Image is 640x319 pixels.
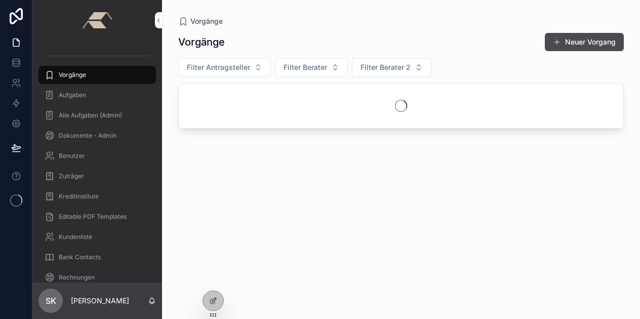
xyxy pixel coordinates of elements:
[59,172,84,180] span: Zuträger
[38,127,156,145] a: Dokumente - Admin
[82,12,112,28] img: App logo
[59,111,122,119] span: Alle Aufgaben (Admin)
[361,62,411,72] span: Filter Berater 2
[178,58,271,77] button: Select Button
[38,187,156,206] a: Kreditinstitute
[275,58,348,77] button: Select Button
[352,58,431,77] button: Select Button
[59,152,85,160] span: Benutzer
[190,16,223,26] span: Vorgänge
[187,62,250,72] span: Filter Antragsteller
[38,86,156,104] a: Aufgaben
[38,248,156,266] a: Bank Contacts
[38,167,156,185] a: Zuträger
[32,41,162,283] div: scrollable content
[178,35,225,49] h1: Vorgänge
[59,253,101,261] span: Bank Contacts
[545,33,624,51] button: Neuer Vorgang
[59,132,116,140] span: Dokumente - Admin
[59,192,99,201] span: Kreditinstitute
[38,66,156,84] a: Vorgänge
[38,147,156,165] a: Benutzer
[59,233,92,241] span: Kundenliste
[59,91,86,99] span: Aufgaben
[38,208,156,226] a: Editable PDF Templates
[178,16,223,26] a: Vorgänge
[38,228,156,246] a: Kundenliste
[38,268,156,287] a: Rechnungen
[284,62,327,72] span: Filter Berater
[59,273,95,282] span: Rechnungen
[59,213,127,221] span: Editable PDF Templates
[46,295,56,307] span: SK
[71,296,129,306] p: [PERSON_NAME]
[38,106,156,125] a: Alle Aufgaben (Admin)
[59,71,86,79] span: Vorgänge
